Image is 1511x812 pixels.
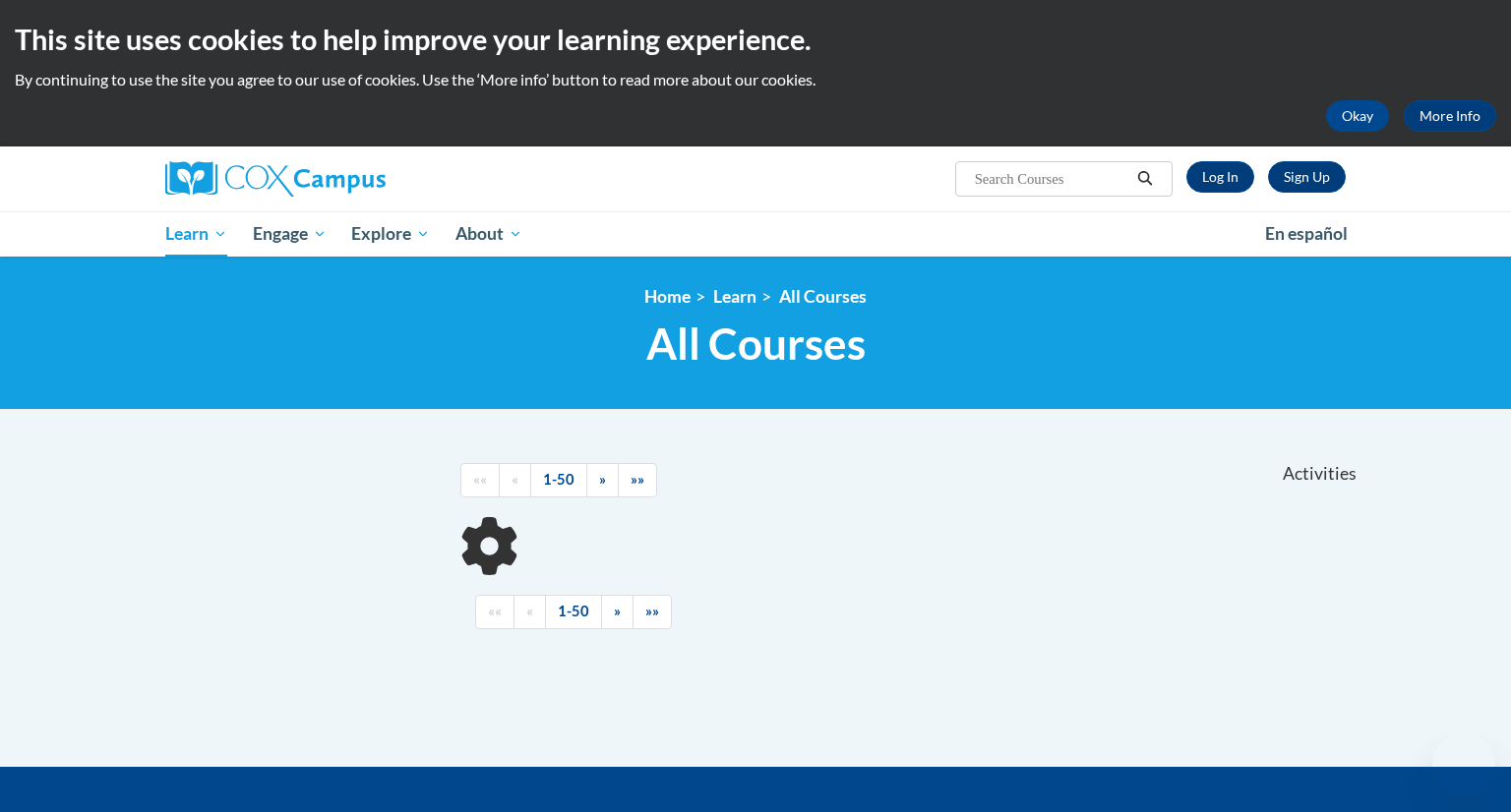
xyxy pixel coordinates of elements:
span: All Courses [646,318,866,370]
a: More Info [1404,100,1496,132]
a: 1-50 [545,595,602,629]
span: » [614,603,621,619]
button: Search [1130,167,1160,191]
span: About [455,222,522,246]
a: Engage [240,211,339,257]
a: 1-50 [530,463,587,497]
a: Learn [713,286,756,307]
span: »» [645,603,659,619]
a: Cox Campus [165,161,539,197]
span: Engage [253,222,327,246]
input: Search Courses [973,167,1130,191]
span: » [599,471,606,488]
span: « [526,603,533,619]
img: Cox Campus [165,161,386,197]
a: Begining [475,595,514,629]
span: Learn [165,222,227,246]
a: Previous [514,595,546,629]
a: En español [1252,213,1360,255]
span: «« [488,603,502,619]
a: Register [1268,161,1346,193]
a: Next [601,595,634,629]
p: By continuing to use the site you agree to our use of cookies. Use the ‘More info’ button to read... [15,69,1496,90]
a: Begining [460,463,500,497]
span: »» [631,471,644,488]
a: Next [586,463,619,497]
a: All Courses [779,286,867,307]
a: Home [644,286,691,307]
iframe: Button to launch messaging window [1432,733,1495,796]
span: «« [473,471,487,488]
a: Log In [1186,161,1254,193]
h2: This site uses cookies to help improve your learning experience. [15,20,1496,59]
a: Explore [338,211,443,257]
div: Main menu [136,211,1375,257]
a: Previous [499,463,531,497]
span: En español [1265,223,1348,244]
span: Explore [351,222,430,246]
a: End [618,463,657,497]
a: End [633,595,672,629]
span: Activities [1283,463,1357,485]
a: Learn [152,211,240,257]
span: « [512,471,518,488]
button: Okay [1326,100,1389,132]
a: About [443,211,535,257]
